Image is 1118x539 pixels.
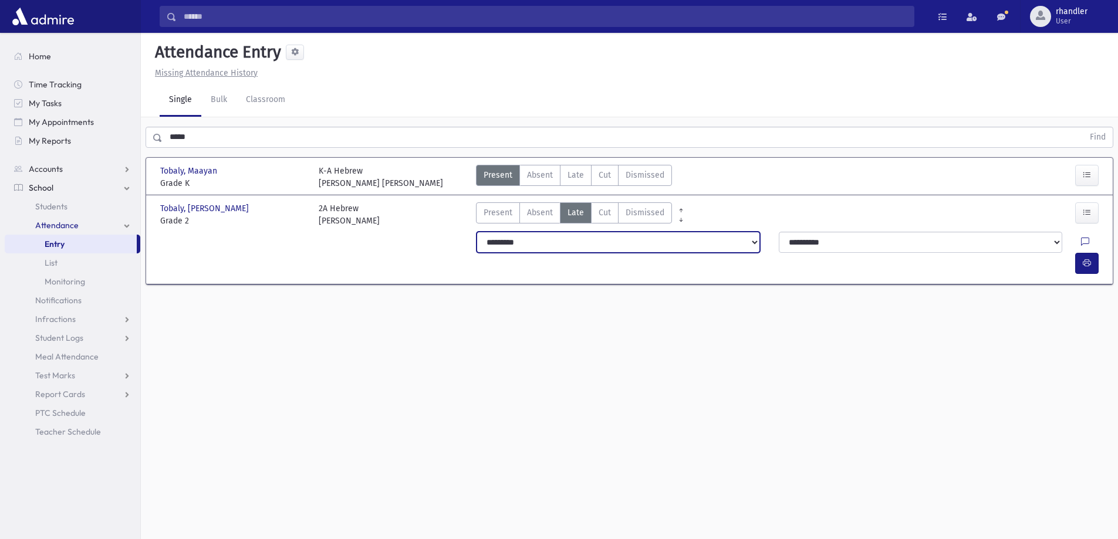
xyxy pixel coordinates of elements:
[160,177,307,189] span: Grade K
[35,426,101,437] span: Teacher Schedule
[150,68,258,78] a: Missing Attendance History
[599,169,611,181] span: Cut
[5,272,140,291] a: Monitoring
[29,51,51,62] span: Home
[1056,16,1087,26] span: User
[45,276,85,287] span: Monitoring
[1083,127,1113,147] button: Find
[5,75,140,94] a: Time Tracking
[45,239,65,249] span: Entry
[177,6,914,27] input: Search
[35,351,99,362] span: Meal Attendance
[5,253,140,272] a: List
[9,5,77,28] img: AdmirePro
[160,202,251,215] span: Tobaly, [PERSON_NAME]
[5,160,140,178] a: Accounts
[626,206,664,219] span: Dismissed
[5,422,140,441] a: Teacher Schedule
[5,94,140,113] a: My Tasks
[35,220,79,230] span: Attendance
[35,333,83,343] span: Student Logs
[5,113,140,131] a: My Appointments
[5,366,140,385] a: Test Marks
[319,202,380,227] div: 2A Hebrew [PERSON_NAME]
[29,98,62,109] span: My Tasks
[160,215,307,227] span: Grade 2
[35,314,76,324] span: Infractions
[35,408,86,418] span: PTC Schedule
[5,235,137,253] a: Entry
[5,216,140,235] a: Attendance
[5,385,140,404] a: Report Cards
[5,291,140,310] a: Notifications
[5,328,140,347] a: Student Logs
[29,182,53,193] span: School
[527,206,553,219] span: Absent
[150,42,281,62] h5: Attendance Entry
[626,169,664,181] span: Dismissed
[237,84,295,117] a: Classroom
[35,201,67,212] span: Students
[5,197,140,216] a: Students
[599,206,611,219] span: Cut
[476,202,672,227] div: AttTypes
[476,165,672,189] div: AttTypes
[35,370,75,381] span: Test Marks
[35,295,82,306] span: Notifications
[568,206,584,219] span: Late
[5,310,140,328] a: Infractions
[5,131,140,150] a: My Reports
[1056,7,1087,16] span: rhandler
[5,404,140,422] a: PTC Schedule
[29,135,71,146] span: My Reports
[29,79,82,90] span: Time Tracking
[484,206,512,219] span: Present
[319,165,443,189] div: K-A Hebrew [PERSON_NAME] [PERSON_NAME]
[5,347,140,366] a: Meal Attendance
[155,68,258,78] u: Missing Attendance History
[45,257,58,268] span: List
[160,84,201,117] a: Single
[568,169,584,181] span: Late
[484,169,512,181] span: Present
[527,169,553,181] span: Absent
[5,47,140,66] a: Home
[29,117,94,127] span: My Appointments
[160,165,219,177] span: Tobaly, Maayan
[201,84,237,117] a: Bulk
[5,178,140,197] a: School
[29,164,63,174] span: Accounts
[35,389,85,399] span: Report Cards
